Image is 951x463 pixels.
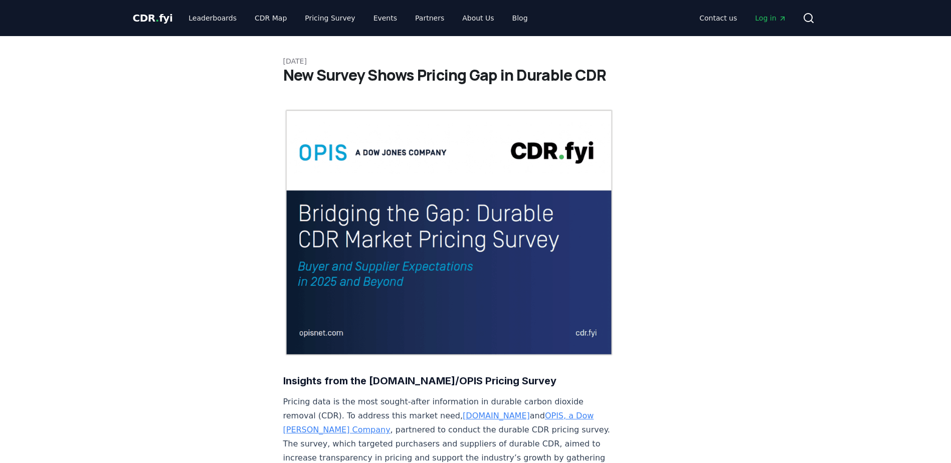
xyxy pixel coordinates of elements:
span: CDR fyi [133,12,173,24]
a: [DOMAIN_NAME] [463,411,530,420]
a: Leaderboards [180,9,245,27]
a: Blog [504,9,536,27]
a: Partners [407,9,452,27]
a: CDR.fyi [133,11,173,25]
span: Log in [755,13,786,23]
span: . [155,12,159,24]
img: blog post image [283,108,615,357]
a: About Us [454,9,502,27]
nav: Main [180,9,535,27]
a: Events [365,9,405,27]
p: [DATE] [283,56,668,66]
h1: New Survey Shows Pricing Gap in Durable CDR [283,66,668,84]
a: CDR Map [247,9,295,27]
nav: Main [691,9,794,27]
a: Pricing Survey [297,9,363,27]
a: Log in [747,9,794,27]
a: Contact us [691,9,745,27]
strong: Insights from the [DOMAIN_NAME]/OPIS Pricing Survey [283,375,556,387]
